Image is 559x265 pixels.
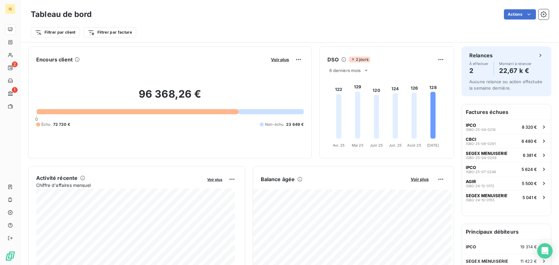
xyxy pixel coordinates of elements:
span: ISBG-24-12-0172 [466,184,494,188]
button: Filtrer par facture [84,27,136,37]
div: Open Intercom Messenger [537,243,553,259]
span: 11 422 € [520,259,537,264]
h6: Encours client [36,56,73,63]
tspan: Juil. 25 [389,143,402,148]
button: Voir plus [409,176,431,182]
h6: Balance âgée [261,175,295,183]
h6: Principaux débiteurs [462,224,551,239]
tspan: Août 25 [407,143,421,148]
span: IPCO [466,244,476,249]
h4: 2 [469,66,489,76]
span: 5 624 € [522,167,537,172]
span: 1 [12,87,18,93]
h2: 96 368,26 € [36,88,304,107]
button: SEGEX MENUISERIEISBG-24-10-01555 041 € [462,190,551,204]
span: ISBG-25-07-0246 [466,170,496,174]
div: IS [5,4,15,14]
tspan: [DATE] [427,143,439,148]
tspan: Avr. 25 [333,143,345,148]
button: Voir plus [205,176,224,182]
tspan: Mai 25 [352,143,364,148]
span: SEGEX MENUISERIE [466,259,508,264]
span: 19 314 € [520,244,537,249]
span: À effectuer [469,62,489,66]
span: 5 041 € [522,195,537,200]
button: Actions [504,9,536,20]
h6: DSO [327,56,338,63]
h3: Tableau de bord [31,9,92,20]
span: 6 381 € [523,153,537,158]
span: ISBG-25-08-0261 [466,142,496,146]
span: 8 320 € [522,124,537,130]
span: Chiffre d'affaires mensuel [36,182,203,189]
tspan: Juin 25 [370,143,383,148]
span: 2 [12,61,18,67]
span: 2 jours [349,57,370,62]
span: IPCO [466,123,476,128]
span: IPCO [466,165,476,170]
span: Voir plus [207,177,222,182]
span: Non-échu [265,122,284,127]
span: Aucune relance ou action effectuée la semaine dernière. [469,79,542,91]
button: IPCOISBG-25-04-02148 320 € [462,120,551,134]
button: Voir plus [269,57,291,62]
span: ISBG-25-04-0214 [466,128,496,132]
span: ISBG-25-04-0209 [466,156,497,160]
span: 23 649 € [286,122,304,127]
span: ISBG-24-10-0155 [466,198,495,202]
h4: 22,67 k € [499,66,532,76]
span: Montant à relancer [499,62,532,66]
button: AGIRISBG-24-12-01725 500 € [462,176,551,190]
h6: Factures échues [462,104,551,120]
span: 6 480 € [522,139,537,144]
img: Logo LeanPay [5,251,15,261]
button: CBCIISBG-25-08-02616 480 € [462,134,551,148]
span: AGIR [466,179,476,184]
span: SEGEX MENUISERIE [466,193,507,198]
button: SEGEX MENUISERIEISBG-25-04-02096 381 € [462,148,551,162]
span: 5 500 € [522,181,537,186]
span: CBCI [466,137,476,142]
span: Voir plus [271,57,289,62]
span: 0 [35,116,38,122]
span: 6 derniers mois [329,68,361,73]
button: Filtrer par client [31,27,80,37]
h6: Activité récente [36,174,78,182]
span: Voir plus [411,177,429,182]
span: 72 720 € [53,122,70,127]
h6: Relances [469,52,493,59]
span: Échu [41,122,51,127]
span: SEGEX MENUISERIE [466,151,507,156]
button: IPCOISBG-25-07-02465 624 € [462,162,551,176]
